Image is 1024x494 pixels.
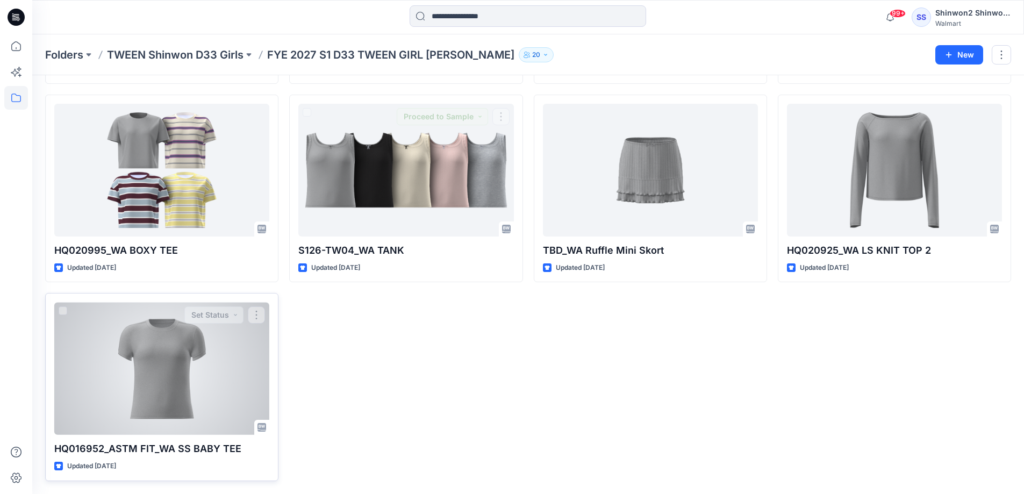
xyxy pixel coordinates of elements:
a: TWEEN Shinwon D33 Girls [107,47,244,62]
div: SS [912,8,931,27]
a: HQ020995_WA BOXY TEE [54,104,269,237]
div: Walmart [935,19,1011,27]
span: 99+ [890,9,906,18]
p: Updated [DATE] [67,461,116,472]
p: Updated [DATE] [800,262,849,274]
p: HQ020995_WA BOXY TEE [54,243,269,258]
a: HQ016952_ASTM FIT_WA SS BABY TEE [54,302,269,435]
p: TBD_WA Ruffle Mini Skort [543,243,758,258]
p: HQ020925_WA LS KNIT TOP 2 [787,243,1002,258]
p: Updated [DATE] [556,262,605,274]
p: HQ016952_ASTM FIT_WA SS BABY TEE [54,441,269,456]
button: New [935,45,983,65]
p: S126-TW04_WA TANK [298,243,513,258]
p: 20 [532,49,540,61]
a: S126-TW04_WA TANK [298,104,513,237]
div: Shinwon2 Shinwon2 [935,6,1011,19]
a: TBD_WA Ruffle Mini Skort [543,104,758,237]
p: Updated [DATE] [311,262,360,274]
p: FYE 2027 S1 D33 TWEEN GIRL [PERSON_NAME] [267,47,514,62]
a: HQ020925_WA LS KNIT TOP 2 [787,104,1002,237]
a: Folders [45,47,83,62]
button: 20 [519,47,554,62]
p: Updated [DATE] [67,262,116,274]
